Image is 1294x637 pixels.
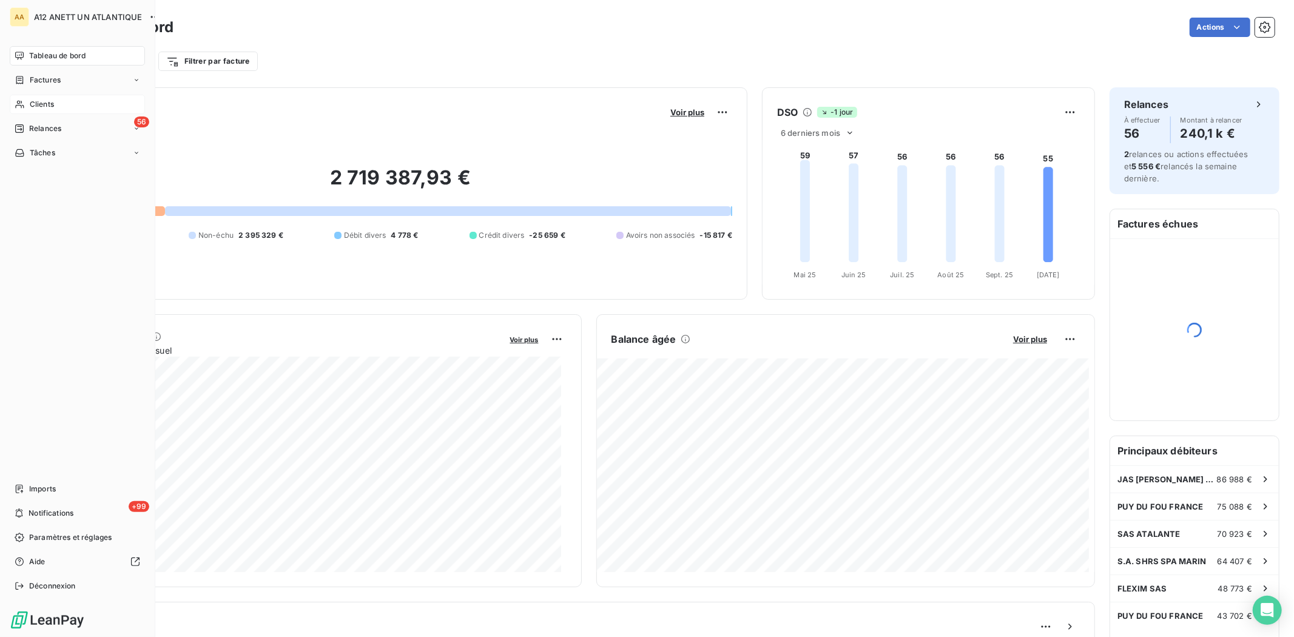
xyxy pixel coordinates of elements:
tspan: [DATE] [1037,271,1060,279]
span: 2 [1124,149,1129,159]
span: S.A. SHRS SPA MARIN [1117,556,1207,566]
button: Voir plus [1009,334,1051,345]
tspan: Juin 25 [841,271,866,279]
span: 75 088 € [1218,502,1252,511]
div: Open Intercom Messenger [1253,596,1282,625]
span: Clients [30,99,54,110]
span: SAS ATALANTE [1117,529,1181,539]
span: relances ou actions effectuées et relancés la semaine dernière. [1124,149,1249,183]
h4: 240,1 k € [1181,124,1242,143]
span: 43 702 € [1218,611,1252,621]
span: Notifications [29,508,73,519]
span: -15 817 € [700,230,732,241]
a: Aide [10,552,145,571]
tspan: Août 25 [938,271,965,279]
h6: Relances [1124,97,1168,112]
span: JAS [PERSON_NAME] ET CIE [1117,474,1217,484]
span: Montant à relancer [1181,116,1242,124]
h6: DSO [777,105,798,120]
span: Avoirs non associés [626,230,695,241]
button: Voir plus [507,334,542,345]
tspan: Mai 25 [794,271,817,279]
span: 4 778 € [391,230,419,241]
span: -25 659 € [529,230,565,241]
span: PUY DU FOU FRANCE [1117,611,1204,621]
h6: Factures échues [1110,209,1279,238]
span: Voir plus [670,107,704,117]
span: Voir plus [510,335,539,344]
span: Tableau de bord [29,50,86,61]
span: Relances [29,123,61,134]
span: 5 556 € [1131,161,1161,171]
span: +99 [129,501,149,512]
h4: 56 [1124,124,1161,143]
span: FLEXIM SAS [1117,584,1167,593]
span: Non-échu [198,230,234,241]
span: A12 ANETT UN ATLANTIQUE [34,12,142,22]
button: Filtrer par facture [158,52,258,71]
span: Débit divers [344,230,386,241]
span: 48 773 € [1218,584,1252,593]
span: PUY DU FOU FRANCE [1117,502,1204,511]
div: AA [10,7,29,27]
span: À effectuer [1124,116,1161,124]
span: 6 derniers mois [781,128,840,138]
h6: Principaux débiteurs [1110,436,1279,465]
span: -1 jour [817,107,857,118]
tspan: Sept. 25 [986,271,1013,279]
span: 64 407 € [1218,556,1252,566]
span: Imports [29,484,56,494]
span: 56 [134,116,149,127]
span: Chiffre d'affaires mensuel [69,344,502,357]
button: Voir plus [667,107,708,118]
span: Voir plus [1013,334,1047,344]
span: Aide [29,556,45,567]
span: Déconnexion [29,581,76,591]
span: 70 923 € [1218,529,1252,539]
h6: Balance âgée [612,332,676,346]
h2: 2 719 387,93 € [69,166,732,202]
span: Factures [30,75,61,86]
tspan: Juil. 25 [890,271,914,279]
span: Crédit divers [479,230,525,241]
button: Actions [1190,18,1250,37]
img: Logo LeanPay [10,610,85,630]
span: Tâches [30,147,55,158]
span: 2 395 329 € [238,230,283,241]
span: Paramètres et réglages [29,532,112,543]
span: 86 988 € [1217,474,1252,484]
